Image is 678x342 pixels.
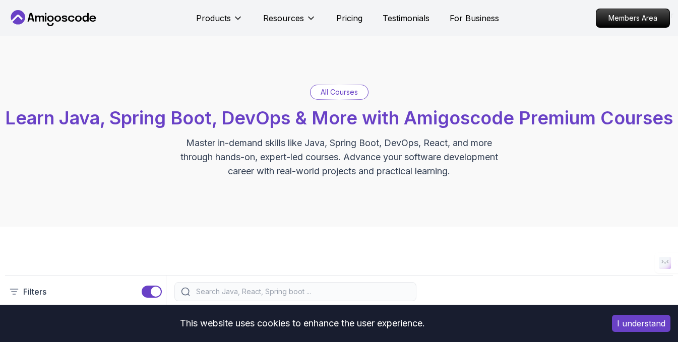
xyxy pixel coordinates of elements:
input: Search Java, React, Spring boot ... [194,287,410,297]
p: Products [196,12,231,24]
a: Members Area [596,9,670,28]
button: Resources [263,12,316,32]
p: Members Area [596,9,669,27]
div: This website uses cookies to enhance the user experience. [8,312,597,334]
span: Learn Java, Spring Boot, DevOps & More with Amigoscode Premium Courses [5,107,673,129]
button: Products [196,12,243,32]
p: All Courses [321,87,358,97]
button: Accept cookies [612,315,670,332]
p: Filters [23,286,46,298]
a: Testimonials [383,12,429,24]
a: For Business [450,12,499,24]
p: Resources [263,12,304,24]
a: Pricing [336,12,362,24]
p: Master in-demand skills like Java, Spring Boot, DevOps, React, and more through hands-on, expert-... [170,136,509,178]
